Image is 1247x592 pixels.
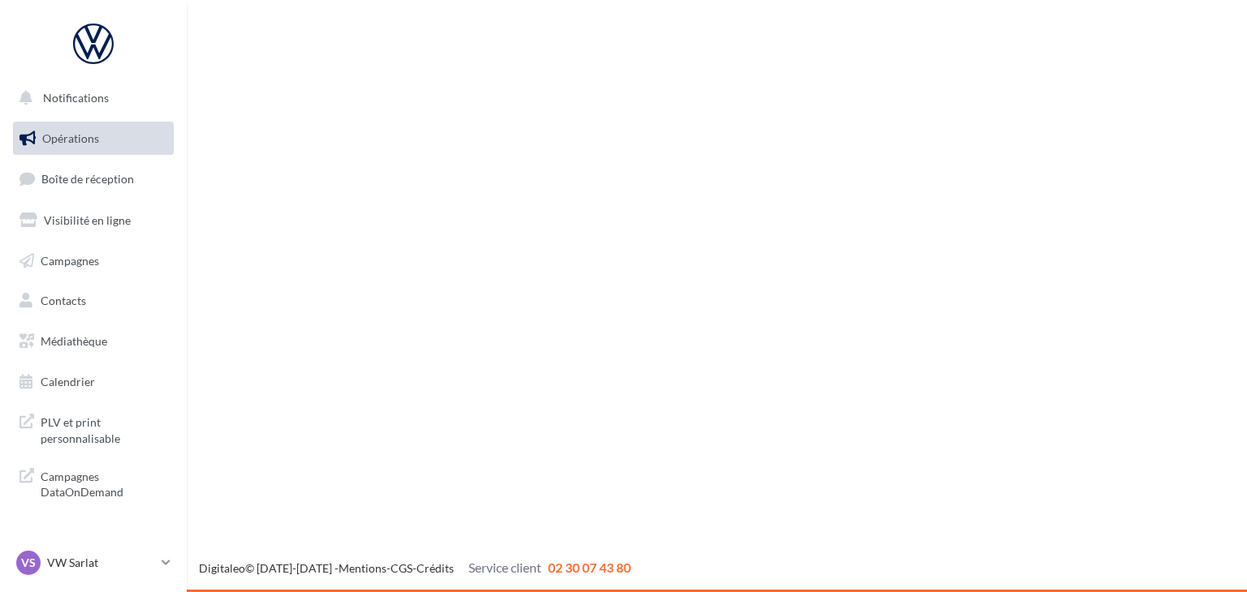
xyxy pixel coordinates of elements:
[10,459,177,507] a: Campagnes DataOnDemand
[10,204,177,238] a: Visibilité en ligne
[10,81,170,115] button: Notifications
[339,561,386,575] a: Mentions
[10,365,177,399] a: Calendrier
[41,465,167,500] span: Campagnes DataOnDemand
[548,560,631,575] span: 02 30 07 43 80
[468,560,542,575] span: Service client
[41,411,167,446] span: PLV et print personnalisable
[10,122,177,156] a: Opérations
[41,172,134,186] span: Boîte de réception
[41,375,95,388] span: Calendrier
[44,213,131,227] span: Visibilité en ligne
[199,561,245,575] a: Digitaleo
[43,91,109,105] span: Notifications
[41,334,107,348] span: Médiathèque
[13,547,174,578] a: VS VW Sarlat
[10,161,177,196] a: Boîte de réception
[21,555,36,571] span: VS
[10,405,177,453] a: PLV et print personnalisable
[10,284,177,318] a: Contacts
[42,131,99,145] span: Opérations
[47,555,155,571] p: VW Sarlat
[10,324,177,358] a: Médiathèque
[10,244,177,278] a: Campagnes
[199,561,631,575] span: © [DATE]-[DATE] - - -
[41,253,99,267] span: Campagnes
[390,561,412,575] a: CGS
[416,561,454,575] a: Crédits
[41,294,86,307] span: Contacts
